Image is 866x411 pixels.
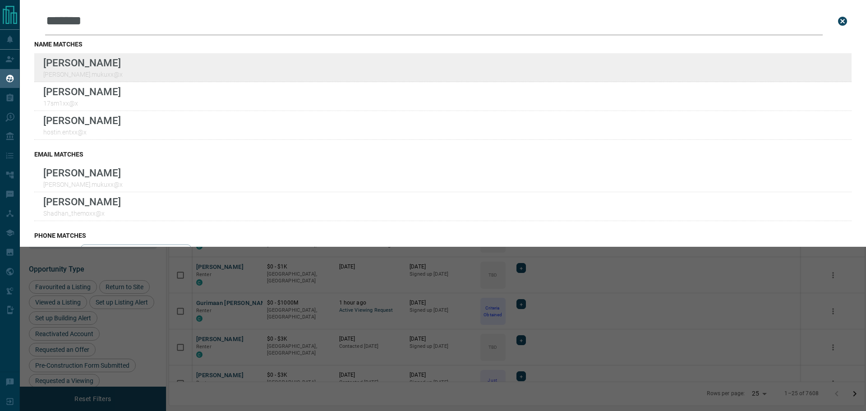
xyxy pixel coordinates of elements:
h3: phone matches [34,232,852,239]
p: Shadhan_themoxx@x [43,210,121,217]
p: hostin.entxx@x [43,129,121,136]
p: [PERSON_NAME] [43,196,121,208]
p: [PERSON_NAME] [43,167,123,179]
button: close search bar [834,12,852,30]
p: [PERSON_NAME] [43,86,121,97]
p: [PERSON_NAME].mukuxx@x [43,71,123,78]
p: [PERSON_NAME] [43,115,121,126]
p: 17sm1xx@x [43,100,121,107]
h3: name matches [34,41,852,48]
p: [PERSON_NAME] [43,57,123,69]
p: [PERSON_NAME].mukuxx@x [43,181,123,188]
h3: email matches [34,151,852,158]
button: show leads not assigned to you [81,245,191,260]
